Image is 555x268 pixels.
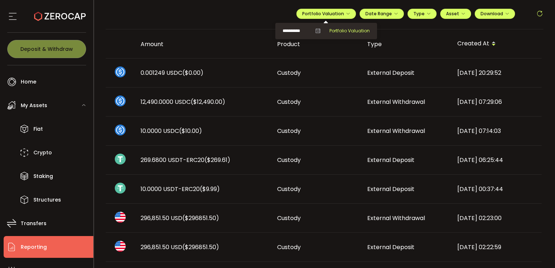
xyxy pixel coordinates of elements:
img: usdt_portfolio.svg [115,183,126,194]
span: External Deposit [367,243,414,251]
span: Transfers [21,218,46,229]
span: External Withdrawal [367,214,425,222]
span: External Withdrawal [367,127,425,135]
img: usd_portfolio.svg [115,241,126,252]
div: [DATE] 02:23:00 [451,214,542,222]
button: Portfolio Valuation [296,9,356,19]
span: ($296851.50) [182,214,219,222]
div: [DATE] 20:29:52 [451,69,542,77]
span: My Assets [21,100,47,111]
span: Portfolio Valuation [302,11,350,17]
span: Fiat [33,124,43,134]
span: External Withdrawal [367,98,425,106]
img: usdc_portfolio.svg [115,66,126,77]
span: Custody [277,185,301,193]
span: Custody [277,127,301,135]
span: Custody [277,98,301,106]
span: Custody [277,243,301,251]
div: Created At [451,38,542,50]
img: usd_portfolio.svg [115,212,126,223]
span: Date Range [365,11,398,17]
iframe: Chat Widget [519,233,555,268]
button: Type [408,9,437,19]
span: 296,851.50 USD [141,214,219,222]
span: External Deposit [367,69,414,77]
div: Amount [135,40,271,48]
button: Download [475,9,515,19]
div: [DATE] 00:37:44 [451,185,542,193]
span: 269.6800 USDT-ERC20 [141,156,230,164]
span: Crypto [33,147,52,158]
span: 12,490.0000 USDC [141,98,225,106]
button: Asset [440,9,471,19]
span: ($269.61) [204,156,230,164]
div: [DATE] 06:25:44 [451,156,542,164]
span: 10.0000 USDC [141,127,202,135]
img: usdc_portfolio.svg [115,125,126,135]
div: [DATE] 07:29:06 [451,98,542,106]
span: External Deposit [367,156,414,164]
span: ($10.00) [179,127,202,135]
span: Custody [277,69,301,77]
img: usdc_portfolio.svg [115,96,126,106]
div: Product [271,40,361,48]
span: Staking [33,171,53,182]
img: usdt_portfolio.svg [115,154,126,165]
span: Asset [446,11,459,17]
span: Reporting [21,242,47,252]
button: Date Range [360,9,404,19]
span: ($12,490.00) [191,98,225,106]
span: Portfolio Valuation [329,28,370,34]
button: Deposit & Withdraw [7,40,86,58]
span: Deposit & Withdraw [20,46,73,52]
span: Download [481,11,509,17]
span: Home [21,77,36,87]
span: Structures [33,195,61,205]
span: 296,851.50 USD [141,243,219,251]
span: External Deposit [367,185,414,193]
span: Type [413,11,431,17]
div: [DATE] 07:14:03 [451,127,542,135]
span: ($0.00) [182,69,203,77]
span: Custody [277,214,301,222]
span: ($9.99) [200,185,220,193]
span: Custody [277,156,301,164]
span: ($296851.50) [182,243,219,251]
div: Type [361,40,451,48]
span: 10.0000 USDT-ERC20 [141,185,220,193]
span: 0.001249 USDC [141,69,203,77]
div: [DATE] 02:22:59 [451,243,542,251]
